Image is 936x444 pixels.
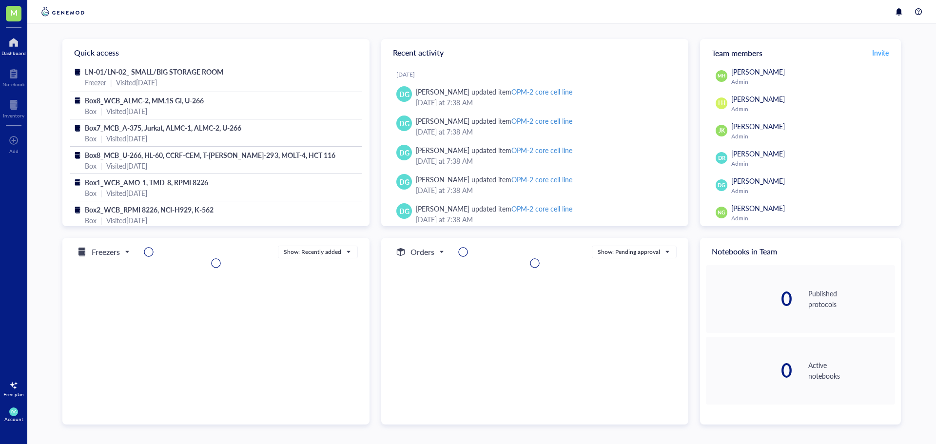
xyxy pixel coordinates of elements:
[416,203,572,214] div: [PERSON_NAME] updated item
[100,133,102,144] div: |
[416,185,673,195] div: [DATE] at 7:38 AM
[511,174,572,184] div: OPM-2 core cell line
[731,149,785,158] span: [PERSON_NAME]
[731,133,891,140] div: Admin
[410,246,434,258] h5: Orders
[116,77,157,88] div: Visited [DATE]
[10,6,18,19] span: M
[106,106,147,116] div: Visited [DATE]
[3,97,24,118] a: Inventory
[706,361,793,380] div: 0
[416,155,673,166] div: [DATE] at 7:38 AM
[511,116,572,126] div: OPM-2 core cell line
[3,391,24,397] div: Free plan
[718,99,725,108] span: LH
[85,160,97,171] div: Box
[399,147,409,158] span: DG
[731,176,785,186] span: [PERSON_NAME]
[731,94,785,104] span: [PERSON_NAME]
[11,410,16,414] span: DG
[100,106,102,116] div: |
[731,214,891,222] div: Admin
[719,126,725,135] span: JK
[731,78,891,86] div: Admin
[808,288,895,309] div: Published protocols
[1,35,26,56] a: Dashboard
[706,289,793,309] div: 0
[416,86,572,97] div: [PERSON_NAME] updated item
[106,133,147,144] div: Visited [DATE]
[700,39,901,66] div: Team members
[731,203,785,213] span: [PERSON_NAME]
[85,67,223,77] span: LN-01/LN-02_ SMALL/BIG STORAGE ROOM
[100,188,102,198] div: |
[700,238,901,265] div: Notebooks in Team
[3,113,24,118] div: Inventory
[731,105,891,113] div: Admin
[106,188,147,198] div: Visited [DATE]
[100,160,102,171] div: |
[2,66,25,87] a: Notebook
[85,123,241,133] span: Box7_MCB_A-375, Jurkat, ALMC-1, ALMC-2, U-266
[389,199,681,229] a: DG[PERSON_NAME] updated itemOPM-2 core cell line[DATE] at 7:38 AM
[389,170,681,199] a: DG[PERSON_NAME] updated itemOPM-2 core cell line[DATE] at 7:38 AM
[9,148,19,154] div: Add
[85,188,97,198] div: Box
[731,67,785,77] span: [PERSON_NAME]
[85,96,204,105] span: Box8_WCB_ALMC-2, MM.1S GI, U-266
[872,48,889,58] span: Invite
[416,97,673,108] div: [DATE] at 7:38 AM
[85,150,335,160] span: Box8_MCB_U-266, HL-60, CCRF-CEM, T-[PERSON_NAME]-293, MOLT-4, HCT 116
[718,181,725,189] span: DG
[511,87,572,97] div: OPM-2 core cell line
[416,126,673,137] div: [DATE] at 7:38 AM
[416,145,572,155] div: [PERSON_NAME] updated item
[284,248,341,256] div: Show: Recently added
[399,206,409,216] span: DG
[718,73,725,79] span: MH
[85,177,208,187] span: Box1_WCB_AMO-1, TMD-8, RPMI 8226
[92,246,120,258] h5: Freezers
[100,215,102,226] div: |
[389,112,681,141] a: DG[PERSON_NAME] updated itemOPM-2 core cell line[DATE] at 7:38 AM
[731,187,891,195] div: Admin
[389,82,681,112] a: DG[PERSON_NAME] updated itemOPM-2 core cell line[DATE] at 7:38 AM
[731,121,785,131] span: [PERSON_NAME]
[511,145,572,155] div: OPM-2 core cell line
[511,204,572,213] div: OPM-2 core cell line
[381,39,688,66] div: Recent activity
[731,160,891,168] div: Admin
[85,205,214,214] span: Box2_WCB_RPMI 8226, NCI-H929, K-562
[399,176,409,187] span: DG
[85,77,106,88] div: Freezer
[399,118,409,129] span: DG
[396,71,681,78] div: [DATE]
[85,106,97,116] div: Box
[1,50,26,56] div: Dashboard
[718,154,725,162] span: DR
[4,416,23,422] div: Account
[85,215,97,226] div: Box
[389,141,681,170] a: DG[PERSON_NAME] updated itemOPM-2 core cell line[DATE] at 7:38 AM
[399,89,409,99] span: DG
[62,39,370,66] div: Quick access
[110,77,112,88] div: |
[872,45,889,60] button: Invite
[106,215,147,226] div: Visited [DATE]
[85,133,97,144] div: Box
[2,81,25,87] div: Notebook
[416,116,572,126] div: [PERSON_NAME] updated item
[598,248,660,256] div: Show: Pending approval
[808,360,895,381] div: Active notebooks
[106,160,147,171] div: Visited [DATE]
[416,174,572,185] div: [PERSON_NAME] updated item
[39,6,87,18] img: genemod-logo
[718,209,725,216] span: NG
